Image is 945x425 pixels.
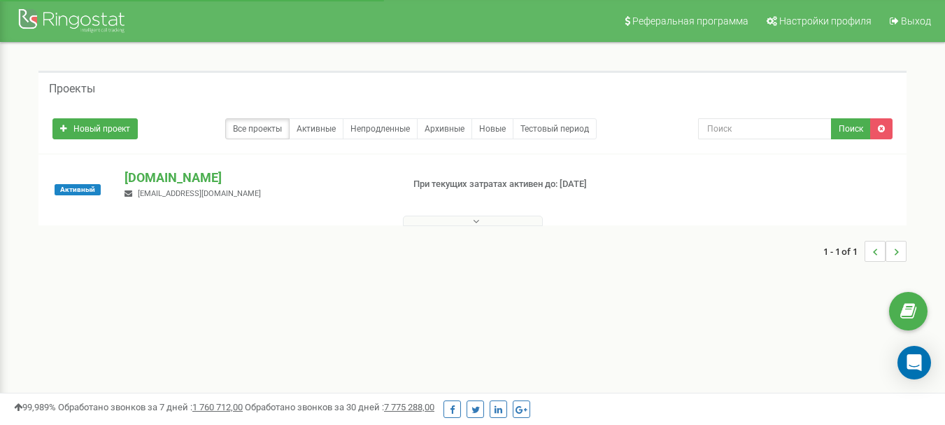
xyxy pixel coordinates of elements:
span: Активный [55,184,101,195]
input: Поиск [698,118,832,139]
h5: Проекты [49,83,95,95]
span: Обработано звонков за 7 дней : [58,402,243,412]
span: Реферальная программа [632,15,748,27]
p: При текущих затратах активен до: [DATE] [413,178,608,191]
a: Непродленные [343,118,418,139]
span: Выход [901,15,931,27]
p: [DOMAIN_NAME] [125,169,390,187]
a: Активные [289,118,343,139]
span: Настройки профиля [779,15,872,27]
span: Обработано звонков за 30 дней : [245,402,434,412]
u: 1 760 712,00 [192,402,243,412]
a: Новый проект [52,118,138,139]
div: Open Intercom Messenger [897,346,931,379]
a: Архивные [417,118,472,139]
a: Тестовый период [513,118,597,139]
nav: ... [823,227,907,276]
span: [EMAIL_ADDRESS][DOMAIN_NAME] [138,189,261,198]
u: 7 775 288,00 [384,402,434,412]
a: Все проекты [225,118,290,139]
span: 1 - 1 of 1 [823,241,865,262]
span: 99,989% [14,402,56,412]
button: Поиск [831,118,871,139]
a: Новые [471,118,513,139]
